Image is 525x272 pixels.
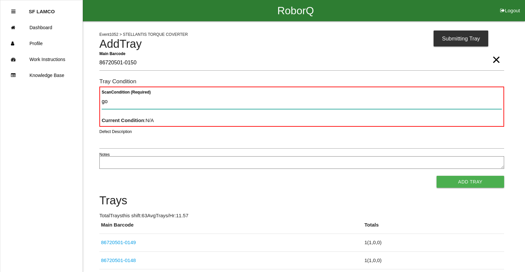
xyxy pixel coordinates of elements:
a: Dashboard [0,20,82,35]
a: 86720501-0148 [101,257,136,263]
td: 1 ( 1 , 0 , 0 ) [363,234,504,252]
label: Notes [99,152,110,158]
p: Total Trays this shift: 63 Avg Trays /Hr: 11.57 [99,212,504,220]
b: Main Barcode [99,51,126,56]
span: : N/A [102,117,154,123]
span: Event 1052 > STELLANTIS TORQUE COVERTER [99,32,188,37]
h6: Tray Condition [99,78,504,85]
label: Defect Description [99,129,132,135]
td: 1 ( 1 , 0 , 0 ) [363,251,504,269]
h4: Add Tray [99,38,504,50]
button: Add Tray [437,176,504,188]
input: Required [99,55,504,71]
div: Close [11,4,16,20]
th: Main Barcode [99,221,363,234]
a: Work Instructions [0,51,82,67]
th: Totals [363,221,504,234]
b: Scan Condition (Required) [102,90,151,95]
p: SF LAMCO [29,4,55,14]
h4: Trays [99,194,504,207]
span: Clear Input [492,46,500,60]
b: Current Condition [102,117,144,123]
a: 86720501-0149 [101,239,136,245]
a: Profile [0,35,82,51]
div: Submitting Tray [434,31,488,46]
a: Knowledge Base [0,67,82,83]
